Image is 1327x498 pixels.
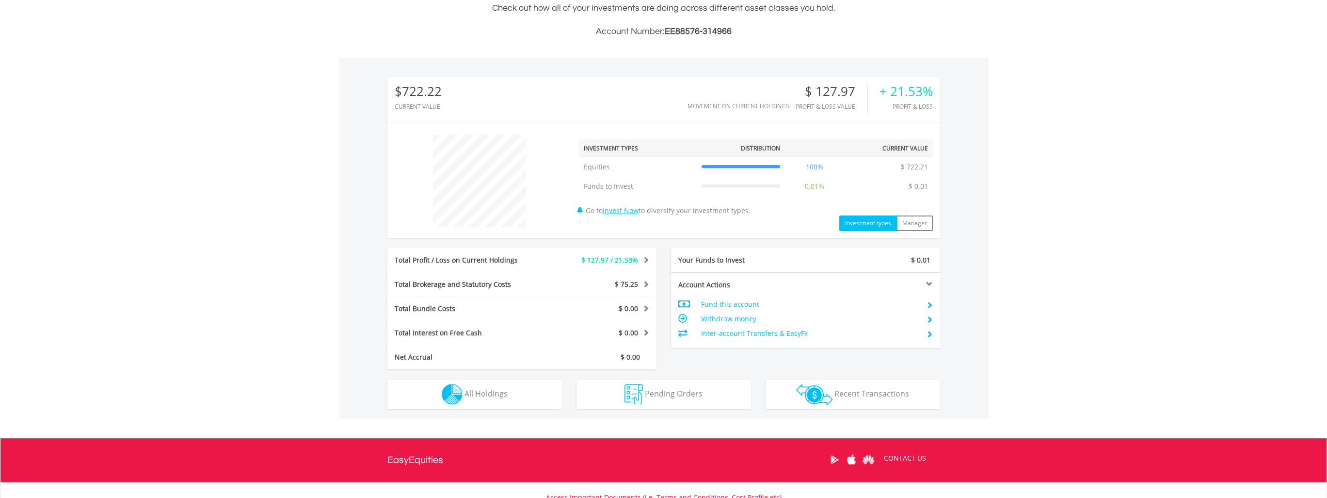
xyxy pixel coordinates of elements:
span: $ 0.00 [619,328,638,337]
div: Distribution [741,144,780,152]
div: CURRENT VALUE [395,103,442,110]
span: $ 75.25 [615,280,638,289]
a: EasyEquities [387,438,443,482]
div: Movement on Current Holdings: [687,103,791,109]
span: Recent Transactions [834,388,909,399]
td: 0.01% [785,177,844,196]
div: $ 127.97 [796,84,867,99]
button: Investment types [839,216,897,231]
a: Apple [843,445,860,475]
th: Investment Types [579,139,697,157]
div: Total Interest on Free Cash [387,328,544,338]
td: $ 722.21 [896,157,933,177]
span: Pending Orders [645,388,703,399]
h3: Account Number: [387,25,940,38]
img: holdings-wht.png [442,384,463,405]
span: All Holdings [464,388,508,399]
span: $ 127.97 / 21.53% [581,255,638,265]
a: Huawei [860,445,877,475]
div: Total Brokerage and Statutory Costs [387,280,544,289]
div: Total Bundle Costs [387,304,544,314]
button: All Holdings [387,380,562,409]
td: Inter-account Transfers & EasyFx [701,326,918,341]
span: EE88576-314966 [665,27,732,36]
div: + 21.53% [879,84,933,99]
span: $ 0.00 [621,352,640,362]
th: Current Value [844,139,933,157]
div: Profit & Loss [879,103,933,110]
span: $ 0.00 [619,304,638,313]
a: Invest Now [603,206,639,215]
span: $ 0.01 [911,255,930,265]
img: transactions-zar-wht.png [796,384,832,405]
td: Fund this account [701,297,918,312]
td: Withdraw money [701,312,918,326]
div: Your Funds to Invest [671,255,806,265]
div: Net Accrual [387,352,544,362]
td: Equities [579,157,697,177]
img: pending_instructions-wht.png [624,384,643,405]
a: Google Play [826,445,843,475]
div: Check out how all of your investments are doing across different asset classes you hold. [387,1,940,38]
div: Total Profit / Loss on Current Holdings [387,255,544,265]
td: $ 0.01 [904,177,933,196]
button: Manager [896,216,933,231]
button: Recent Transactions [766,380,940,409]
div: Go to to diversify your investment types. [572,130,940,231]
div: Profit & Loss Value [796,103,867,110]
td: 100% [785,157,844,177]
a: CONTACT US [877,445,933,472]
button: Pending Orders [576,380,751,409]
div: $722.22 [395,84,442,99]
div: Account Actions [671,280,806,290]
td: Funds to Invest [579,177,697,196]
